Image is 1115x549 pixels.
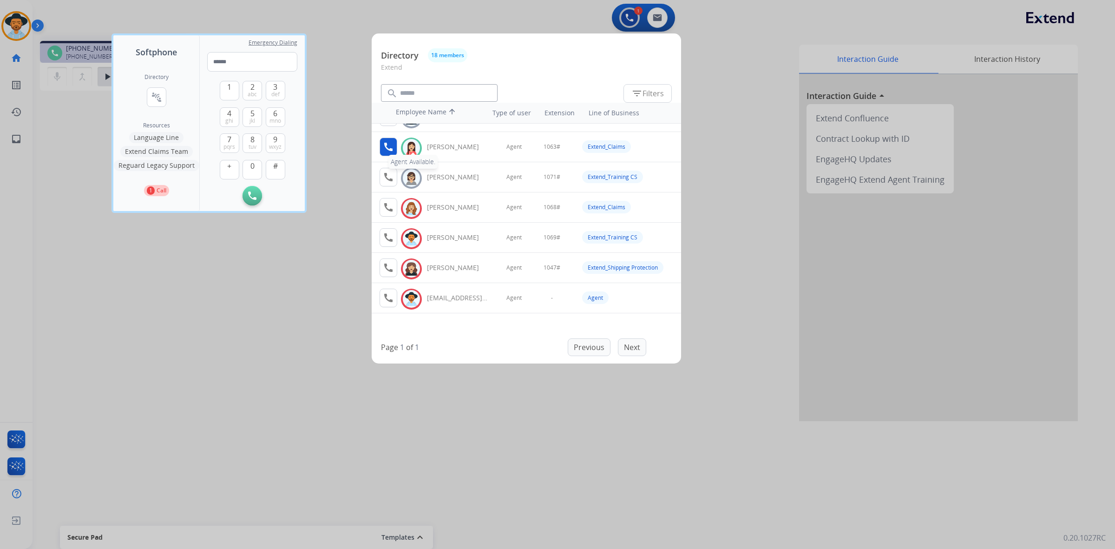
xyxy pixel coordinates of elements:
[273,160,278,172] span: #
[136,46,177,59] span: Softphone
[631,88,664,99] span: Filters
[582,231,643,244] div: Extend_Training CS
[551,294,553,302] span: -
[406,342,413,353] p: of
[383,262,394,273] mat-icon: call
[129,132,184,143] button: Language Line
[405,292,418,306] img: avatar
[582,201,631,213] div: Extend_Claims
[220,81,239,100] button: 1
[227,108,231,119] span: 4
[269,117,281,125] span: mno
[427,142,489,152] div: [PERSON_NAME]
[250,160,255,172] span: 0
[405,262,418,276] img: avatar
[428,48,467,62] button: 18 members
[151,92,162,103] mat-icon: connect_without_contact
[266,160,285,179] button: #
[147,186,155,195] p: 1
[381,49,419,62] p: Directory
[157,186,166,195] p: Call
[266,133,285,153] button: 9wxyz
[506,173,522,181] span: Agent
[271,91,280,98] span: def
[427,233,489,242] div: [PERSON_NAME]
[1063,532,1106,543] p: 0.20.1027RC
[383,172,394,183] mat-icon: call
[391,103,475,123] th: Employee Name
[227,81,231,93] span: 1
[273,134,277,145] span: 9
[225,117,233,125] span: ghi
[380,138,397,156] button: Agent Available.
[220,107,239,127] button: 4ghi
[120,146,193,157] button: Extend Claims Team
[544,173,560,181] span: 1071#
[387,88,398,99] mat-icon: search
[249,143,256,151] span: tuv
[631,88,643,99] mat-icon: filter_list
[243,107,262,127] button: 5jkl
[266,107,285,127] button: 6mno
[273,81,277,93] span: 3
[383,141,394,152] mat-icon: call
[506,294,522,302] span: Agent
[223,143,235,151] span: pqrs
[582,261,663,274] div: Extend_Shipping Protection
[582,171,643,183] div: Extend_Training CS
[582,291,609,304] div: Agent
[250,108,255,119] span: 5
[243,81,262,100] button: 2abc
[243,133,262,153] button: 8tuv
[405,141,418,155] img: avatar
[227,160,231,172] span: +
[227,134,231,145] span: 7
[381,342,398,353] p: Page
[427,172,489,182] div: [PERSON_NAME]
[248,91,257,98] span: abc
[248,192,256,200] img: call-button
[427,263,489,272] div: [PERSON_NAME]
[506,143,522,151] span: Agent
[243,160,262,179] button: 0
[220,160,239,179] button: +
[269,143,282,151] span: wxyz
[582,140,631,153] div: Extend_Claims
[427,203,489,212] div: [PERSON_NAME]
[388,155,438,169] div: Agent Available.
[405,201,418,216] img: avatar
[544,234,560,241] span: 1069#
[544,264,560,271] span: 1047#
[623,84,672,103] button: Filters
[405,171,418,185] img: avatar
[506,204,522,211] span: Agent
[427,293,489,303] div: [EMAIL_ADDRESS][DOMAIN_NAME]
[114,160,199,171] button: Reguard Legacy Support
[506,264,522,271] span: Agent
[249,117,255,125] span: jkl
[381,62,672,79] p: Extend
[383,292,394,304] mat-icon: call
[479,104,536,122] th: Type of user
[446,107,458,119] mat-icon: arrow_upward
[383,202,394,213] mat-icon: call
[273,108,277,119] span: 6
[584,104,676,122] th: Line of Business
[144,73,169,81] h2: Directory
[544,204,560,211] span: 1068#
[540,104,579,122] th: Extension
[544,143,560,151] span: 1063#
[405,232,418,246] img: avatar
[383,232,394,243] mat-icon: call
[250,134,255,145] span: 8
[220,133,239,153] button: 7pqrs
[506,234,522,241] span: Agent
[266,81,285,100] button: 3def
[143,122,170,129] span: Resources
[250,81,255,93] span: 2
[144,185,169,196] button: 1Call
[249,39,297,46] span: Emergency Dialing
